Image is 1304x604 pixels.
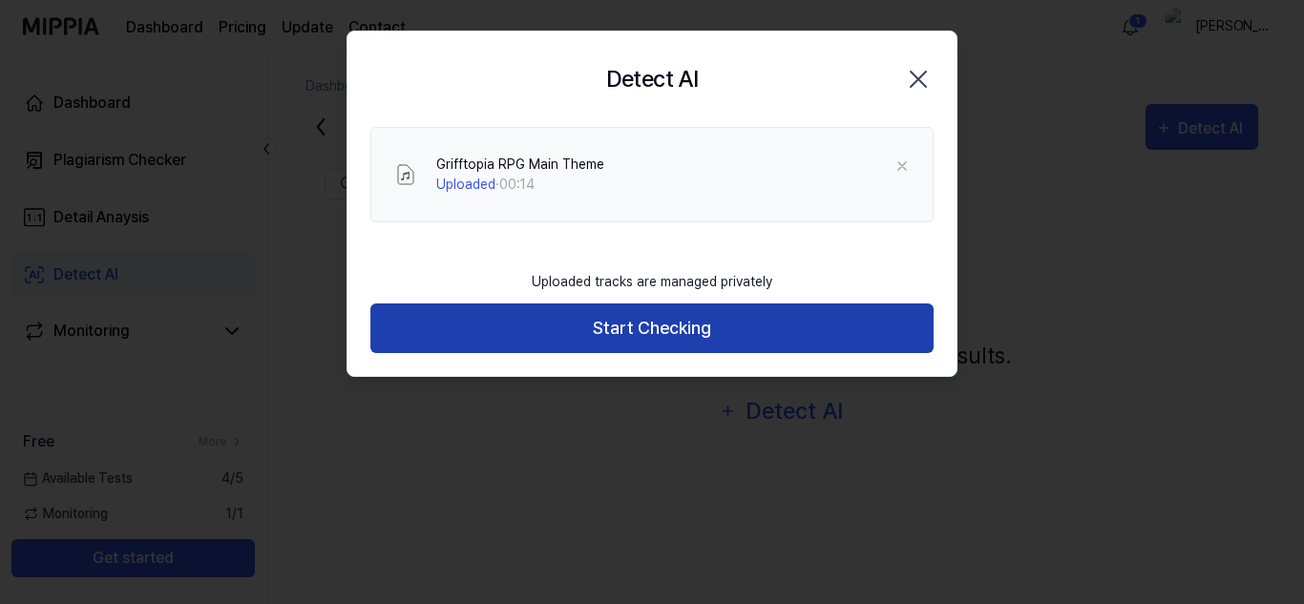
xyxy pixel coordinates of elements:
span: Uploaded [436,177,495,192]
div: · 00:14 [436,175,604,195]
h2: Detect AI [606,62,699,96]
div: Uploaded tracks are managed privately [520,260,784,303]
button: Start Checking [370,303,934,354]
img: File Select [394,163,417,186]
div: Grifftopia RPG Main Theme [436,155,604,175]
